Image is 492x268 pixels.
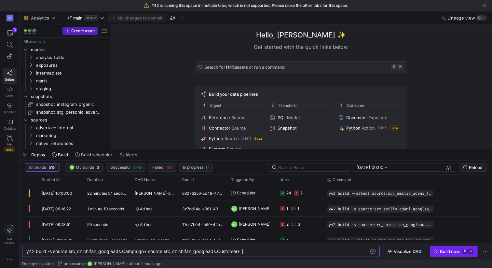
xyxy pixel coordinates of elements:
[135,186,174,201] span: [PERSON_NAME]-8_run
[3,100,17,117] a: Monitor
[42,206,71,211] span: [DATE] 09:16:22
[22,100,108,108] div: Press SPACE to select this row.
[129,261,161,266] span: about 2 hours ago
[346,125,361,131] span: Python
[36,148,107,155] span: off-boarded
[36,108,101,116] span: snapshot_stg_personio_advertace__employees​​​​​​​
[36,124,107,132] span: advertace internal
[125,152,137,157] span: Alerts
[447,15,475,21] span: Lineage view
[31,93,107,100] span: snapshots
[87,177,103,182] span: Duration
[36,62,107,69] span: exposures
[73,15,83,21] span: main
[329,191,432,196] span: y42 build --select source:src_emilio_adani_facebook_ads.AdInsightsActionsCustomIncremental+ sourc...
[209,125,230,131] span: Connector
[232,125,246,131] span: Source
[22,92,108,100] div: Press SPACE to select this row.
[22,108,108,116] a: snapshot_stg_personio_advertace__employees​​​​​​​
[268,124,333,132] button: Snapshot
[209,115,230,120] span: Reference
[4,110,16,114] span: Monitor
[148,163,176,172] button: Failed40
[152,3,348,8] span: Y42 is running this space in multiple tabs, which is not supported. Please close the other tabs f...
[87,238,127,243] y42-duration: 3 minutes 27 seconds
[280,177,289,182] span: Jobs
[440,249,460,254] div: Build now
[22,53,108,61] div: Press SPACE to select this row.
[36,85,107,92] span: staging
[200,124,265,132] button: ConnectorSource
[231,115,246,120] span: Source
[166,165,172,170] span: 40
[22,46,108,53] div: Press SPACE to select this row.
[5,78,14,81] span: Editor
[22,261,54,266] span: Deploy this state:
[87,261,92,266] div: RPH
[286,185,291,201] div: 24
[87,222,108,227] y42-duration: 59 seconds
[178,201,227,216] div: 3c7dd14e-e961-4365-853c-9d7ea43abc19
[62,27,98,35] button: Create asset
[110,165,130,170] span: Successful
[26,248,138,254] span: y42 build -s source:src_chichifan_googleads.Campai
[4,147,15,152] span: Beta
[200,145,265,153] button: FivetranSource
[200,114,265,121] button: ReferenceSource
[385,165,387,170] span: –
[36,54,107,61] span: analysis_folder
[377,126,387,130] span: 0 left
[459,163,487,172] button: Reload
[3,68,17,84] a: Editor
[178,217,227,232] div: 17dc7b04-fe50-42e9-b891-f0f022d5e707
[135,233,174,248] span: mrt_the_key_academy
[94,261,125,266] span: [PERSON_NAME]
[22,108,108,116] div: Press SPACE to select this row.
[72,149,115,160] button: Build scheduler
[42,238,73,243] span: [DATE] 08:00:00
[25,163,60,172] button: All builds515
[468,249,473,254] kbd: ⏎
[209,92,258,97] span: Build your data pipelines
[58,152,68,157] span: Build
[225,64,235,70] strong: 1145
[65,163,103,172] button: RPHMy builds3
[6,94,14,98] span: Code
[462,249,468,254] kbd: ⌘
[368,115,388,120] span: Exposure
[7,143,12,147] span: PRs
[36,132,107,139] span: marketing
[56,260,163,268] button: anpassungRPH[PERSON_NAME]about 2 hours ago
[362,125,375,131] span: Action
[4,237,15,245] span: Get started
[22,69,108,77] div: Press SPACE to select this row.
[135,201,174,217] span: Ad hoc
[286,217,289,232] div: 2
[241,136,251,141] span: 0 left
[24,16,28,20] span: 🐱
[179,163,213,172] button: In progress0
[183,165,203,170] span: In progress
[206,165,209,170] span: 0
[227,146,241,151] span: Source
[135,177,155,182] span: DAG Name
[3,12,17,23] a: AV
[3,84,17,100] a: Code
[287,115,300,120] span: Model
[256,30,346,40] h1: Hello, [PERSON_NAME] ✨
[200,134,265,142] button: PythonSource0 leftBeta
[42,222,71,227] span: [DATE] 09:13:51
[42,191,72,196] span: [DATE] 10:00:00
[237,185,255,201] span: Scheduler
[36,69,107,77] span: intermediate
[116,149,140,160] button: Alerts
[22,14,57,22] button: 🐱Analytics
[278,125,297,131] span: Snapshot
[22,85,108,92] div: Press SPACE to select this row.
[42,177,60,182] span: Started At
[23,39,41,44] div: All assets
[237,232,255,247] span: Scheduler
[231,221,238,228] div: RPH
[356,165,383,170] input: Start datetime
[329,222,432,227] span: y42 build -s source:src_chichifan_googleads.Campaign+ source:src_chichifan_googleads.Customer+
